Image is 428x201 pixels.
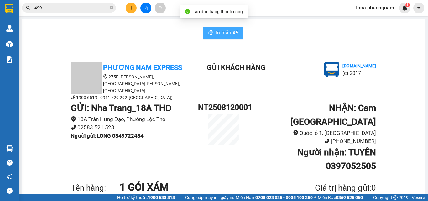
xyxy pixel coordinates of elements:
[71,73,184,94] li: 275F [PERSON_NAME], [GEOGRAPHIC_DATA][PERSON_NAME], [GEOGRAPHIC_DATA]
[6,145,13,152] img: warehouse-icon
[318,194,363,201] span: Miền Bắc
[103,64,182,71] b: Phương Nam Express
[6,25,13,32] img: warehouse-icon
[185,9,190,14] span: check-circle
[71,182,120,194] div: Tên hàng:
[198,101,249,114] h1: NT2508120001
[110,6,113,9] span: close-circle
[6,56,13,63] img: solution-icon
[6,41,13,47] img: warehouse-icon
[203,27,243,39] button: printerIn mẫu A5
[249,137,376,145] li: [PHONE_NUMBER]
[71,95,75,99] span: phone
[7,160,13,166] span: question-circle
[351,4,399,12] span: thoa.phuongnam
[293,130,298,135] span: environment
[117,194,175,201] span: Hỗ trợ kỹ thuật:
[71,123,198,132] li: 02583 521 523
[342,69,376,77] li: (c) 2017
[158,6,162,10] span: aim
[314,196,316,199] span: ⚪️
[129,6,133,10] span: plus
[216,29,238,37] span: In mẫu A5
[255,195,313,200] strong: 0708 023 035 - 0935 103 250
[336,195,363,200] strong: 0369 525 060
[393,195,398,200] span: copyright
[185,194,234,201] span: Cung cấp máy in - giấy in:
[71,94,184,101] li: 1900 6519 - 0911 729 292([GEOGRAPHIC_DATA])
[148,195,175,200] strong: 1900 633 818
[402,5,408,11] img: icon-new-feature
[249,129,376,137] li: Quốc lộ 1, [GEOGRAPHIC_DATA]
[180,194,180,201] span: |
[110,5,113,11] span: close-circle
[297,147,376,171] b: Người nhận : TUYỀN 0397052505
[207,64,265,71] b: Gửi khách hàng
[413,3,424,13] button: caret-down
[342,63,376,68] b: [DOMAIN_NAME]
[126,3,137,13] button: plus
[140,3,151,13] button: file-add
[7,188,13,194] span: message
[416,5,422,11] span: caret-down
[284,182,376,194] div: Giá trị hàng gửi: 0
[405,3,410,7] sup: 1
[71,124,76,130] span: phone
[103,74,107,79] span: environment
[34,4,108,11] input: Tìm tên, số ĐT hoặc mã đơn
[406,3,409,7] span: 1
[7,174,13,180] span: notification
[71,116,76,122] span: environment
[71,103,172,113] b: GỬI : Nha Trang_18A THĐ
[324,138,330,144] span: phone
[120,179,284,195] h1: 1 GÓI XÁM
[324,62,339,77] img: logo.jpg
[208,30,213,36] span: printer
[193,9,243,14] span: Tạo đơn hàng thành công
[71,133,144,139] b: Người gửi : LONG 0349722484
[155,3,166,13] button: aim
[290,103,376,127] b: NHẬN : Cam [GEOGRAPHIC_DATA]
[368,194,368,201] span: |
[71,115,198,124] li: 18A Trần Hưng Đạo, Phường Lộc Thọ
[144,6,148,10] span: file-add
[5,4,13,13] img: logo-vxr
[236,194,313,201] span: Miền Nam
[26,6,30,10] span: search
